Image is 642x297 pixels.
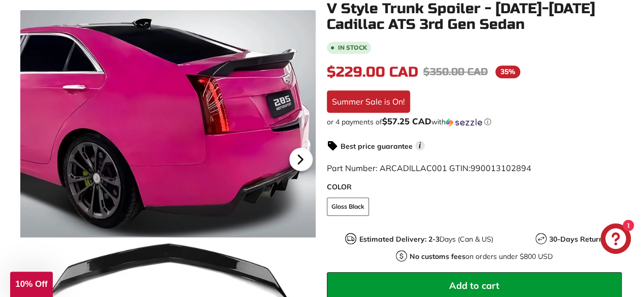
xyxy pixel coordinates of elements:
p: on orders under $800 USD [410,251,552,262]
div: Summer Sale is On! [327,90,410,113]
img: Sezzle [446,118,482,127]
div: 10% Off [10,272,53,297]
label: COLOR [327,182,622,192]
span: $57.25 CAD [382,116,431,126]
strong: No customs fees [410,252,465,261]
strong: Best price guarantee [341,142,413,151]
span: $229.00 CAD [327,63,418,81]
span: 35% [495,65,520,78]
p: Days (Can & US) [359,234,493,245]
h1: V Style Trunk Spoiler - [DATE]-[DATE] Cadillac ATS 3rd Gen Sedan [327,1,622,32]
span: 990013102894 [470,163,531,173]
span: Part Number: ARCADILLAC001 GTIN: [327,163,531,173]
div: or 4 payments of with [327,117,622,127]
div: or 4 payments of$57.25 CADwithSezzle Click to learn more about Sezzle [327,117,622,127]
span: Add to cart [449,280,499,291]
span: $350.00 CAD [423,65,488,78]
strong: Estimated Delivery: 2-3 [359,235,439,244]
inbox-online-store-chat: Shopify online store chat [597,223,634,256]
b: In stock [338,45,367,51]
strong: 30-Days Return [549,235,603,244]
span: 10% Off [15,279,47,289]
span: i [415,141,425,150]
